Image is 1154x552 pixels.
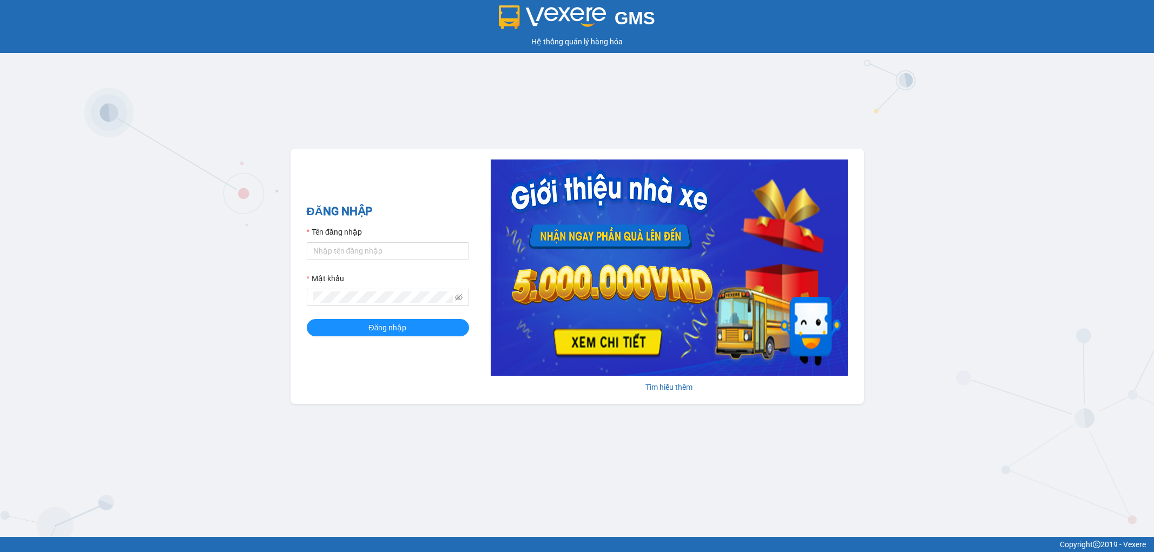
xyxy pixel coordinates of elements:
[313,291,453,303] input: Mật khẩu
[491,381,848,393] div: Tìm hiểu thêm
[499,16,655,25] a: GMS
[491,159,848,376] img: banner-0
[3,36,1151,48] div: Hệ thống quản lý hàng hóa
[307,242,469,260] input: Tên đăng nhập
[455,294,463,301] span: eye-invisible
[615,8,655,28] span: GMS
[307,272,344,284] label: Mật khẩu
[307,319,469,336] button: Đăng nhập
[8,538,1146,550] div: Copyright 2019 - Vexere
[499,5,606,29] img: logo 2
[307,226,362,238] label: Tên đăng nhập
[1093,541,1100,548] span: copyright
[369,322,407,334] span: Đăng nhập
[307,203,469,221] h2: ĐĂNG NHẬP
